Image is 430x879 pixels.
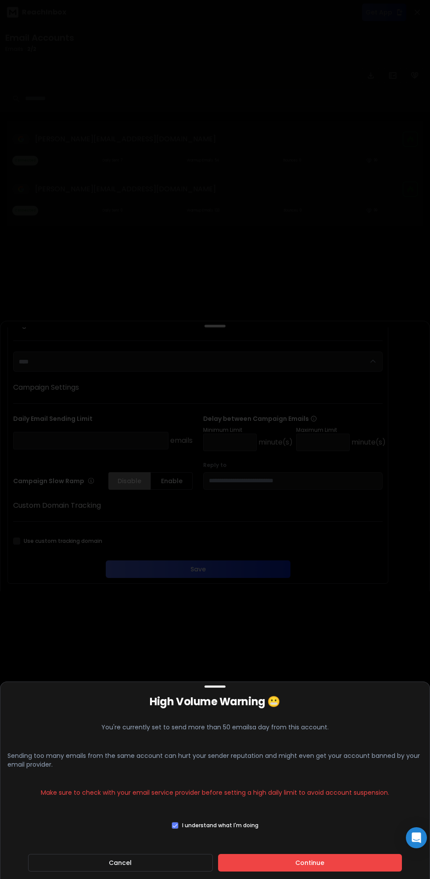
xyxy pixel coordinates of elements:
button: Cancel [28,854,212,872]
h1: High Volume Warning 😬 [11,695,419,709]
label: I understand what I'm doing [182,822,258,829]
p: Make sure to check with your email service provider before setting a high daily limit to avoid ac... [41,788,389,797]
p: Sending too many emails from the same account can hurt your sender reputation and might even get ... [7,751,423,769]
button: Continue [218,854,402,872]
div: Open Intercom Messenger [406,827,427,848]
p: You're currently set to send more than a day from this account. [101,723,329,732]
span: 50 emails [223,723,252,732]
